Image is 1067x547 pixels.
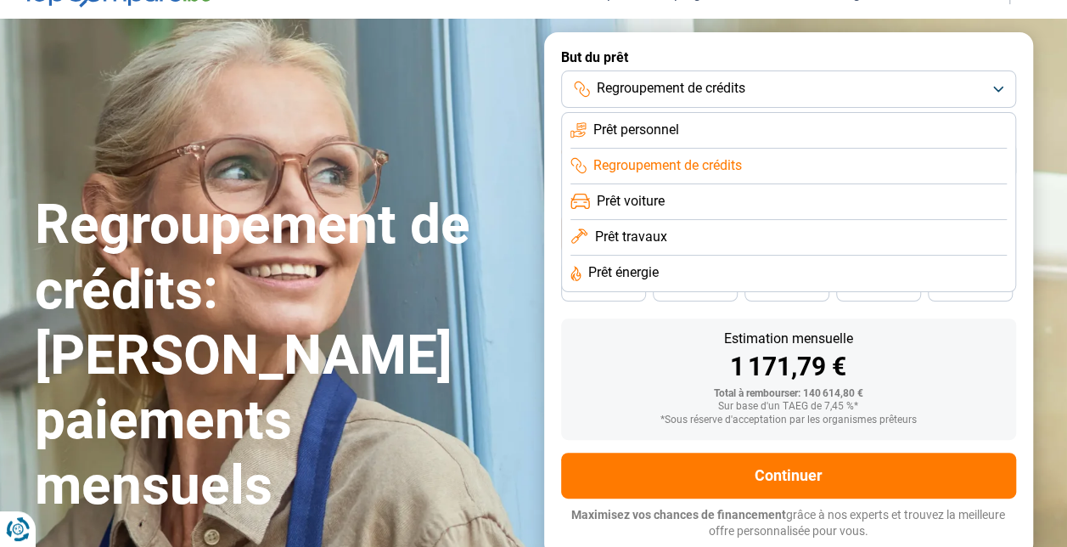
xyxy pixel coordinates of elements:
span: Regroupement de crédits [593,156,742,175]
span: 24 mois [952,284,989,294]
div: *Sous réserve d'acceptation par les organismes prêteurs [575,414,1002,426]
span: 36 mois [768,284,806,294]
div: Sur base d'un TAEG de 7,45 %* [575,401,1002,413]
span: 42 mois [677,284,714,294]
div: Total à rembourser: 140 614,80 € [575,388,1002,400]
button: Continuer [561,453,1016,499]
label: But du prêt [561,49,1016,65]
span: Prêt travaux [594,228,666,246]
span: Prêt énergie [588,263,659,282]
span: 48 mois [585,284,622,294]
p: grâce à nos experts et trouvez la meilleure offre personnalisée pour vous. [561,507,1016,540]
span: Regroupement de crédits [597,79,745,98]
span: Prêt voiture [597,192,665,211]
h1: Regroupement de crédits: [PERSON_NAME] paiements mensuels [35,193,524,519]
div: 1 171,79 € [575,354,1002,380]
div: Estimation mensuelle [575,332,1002,346]
button: Regroupement de crédits [561,70,1016,108]
span: Maximisez vos chances de financement [571,508,786,522]
span: Prêt personnel [593,121,679,139]
span: 30 mois [860,284,897,294]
